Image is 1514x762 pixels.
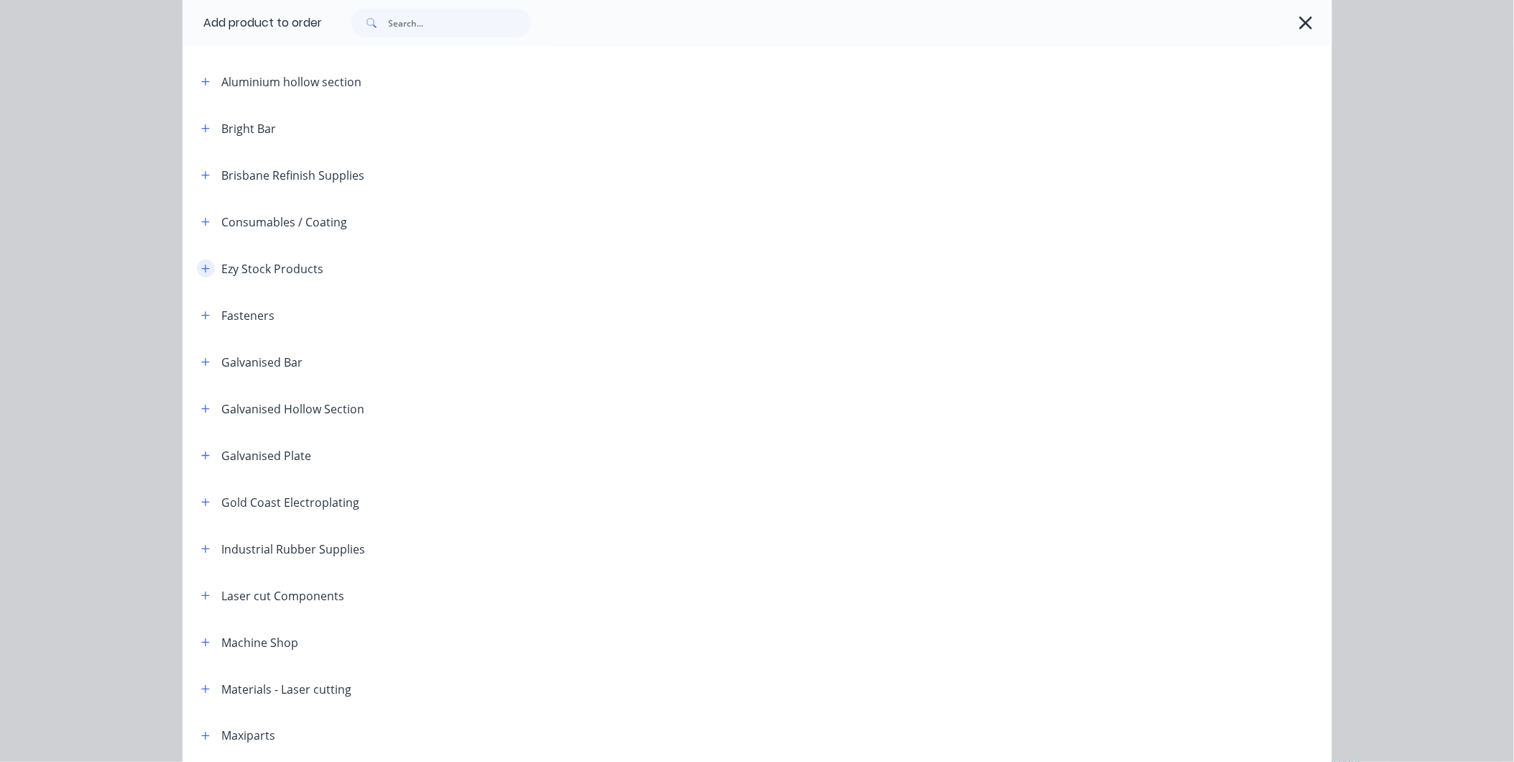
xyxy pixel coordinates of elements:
div: Maxiparts [222,727,276,745]
div: Galvanised Plate [222,447,312,464]
div: Ezy Stock Products [222,260,324,277]
div: Consumables / Coating [222,214,348,231]
div: Brisbane Refinish Supplies [222,167,365,184]
div: Galvanised Bar [222,354,303,371]
div: Gold Coast Electroplating [222,494,360,511]
input: Search... [389,9,531,37]
div: Aluminium hollow section [222,73,362,91]
div: Laser cut Components [222,587,345,605]
div: Materials - Laser cutting [222,681,352,698]
div: Industrial Rubber Supplies [222,541,366,558]
div: Machine Shop [222,634,299,651]
div: Galvanised Hollow Section [222,400,365,418]
div: Fasteners [222,307,275,324]
div: Bright Bar [222,120,277,137]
